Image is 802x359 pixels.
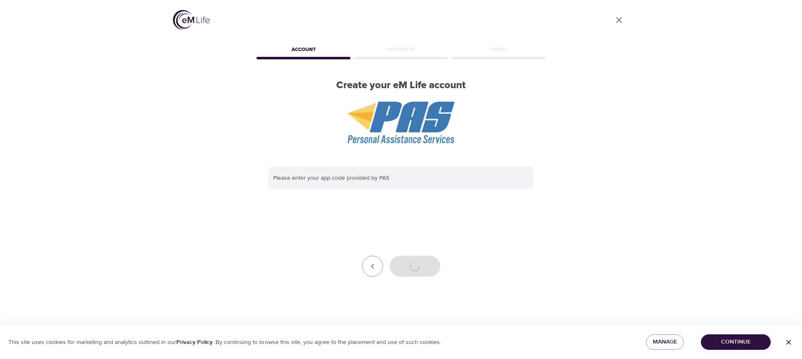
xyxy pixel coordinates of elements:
[176,339,213,346] a: Privacy Policy
[701,334,771,350] button: Continue
[653,337,677,347] span: Manage
[646,334,684,350] button: Manage
[173,10,210,30] img: logo
[708,337,764,347] span: Continue
[348,102,455,143] img: PAS%20logo.png
[255,79,547,92] h2: Create your eM Life account
[609,10,629,30] a: close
